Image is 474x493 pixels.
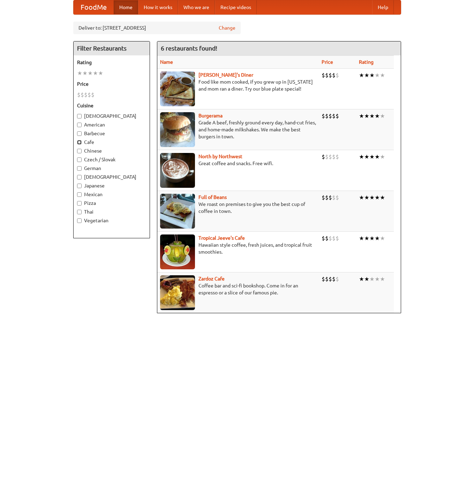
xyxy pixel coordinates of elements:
[73,22,241,34] div: Deliver to: [STREET_ADDRESS]
[325,153,329,161] li: $
[77,102,146,109] h5: Cuisine
[364,153,369,161] li: ★
[336,194,339,201] li: $
[332,71,336,79] li: $
[77,140,82,145] input: Cafe
[325,71,329,79] li: $
[375,194,380,201] li: ★
[380,112,385,120] li: ★
[336,275,339,283] li: $
[336,153,339,161] li: $
[329,194,332,201] li: $
[329,153,332,161] li: $
[77,200,146,207] label: Pizza
[198,72,253,78] a: [PERSON_NAME]'s Diner
[369,275,375,283] li: ★
[375,275,380,283] li: ★
[77,69,82,77] li: ★
[359,59,374,65] a: Rating
[375,71,380,79] li: ★
[364,234,369,242] li: ★
[375,234,380,242] li: ★
[88,91,91,99] li: $
[375,153,380,161] li: ★
[98,69,103,77] li: ★
[77,156,146,163] label: Czech / Slovak
[160,201,316,215] p: We roast on premises to give you the best cup of coffee in town.
[77,184,82,188] input: Japanese
[369,112,375,120] li: ★
[322,59,333,65] a: Price
[329,275,332,283] li: $
[77,157,82,162] input: Czech / Slovak
[380,234,385,242] li: ★
[325,194,329,201] li: $
[77,139,146,146] label: Cafe
[77,80,146,87] h5: Price
[178,0,215,14] a: Who we are
[325,234,329,242] li: $
[380,71,385,79] li: ★
[380,153,385,161] li: ★
[138,0,178,14] a: How it works
[359,194,364,201] li: ★
[332,194,336,201] li: $
[359,153,364,161] li: ★
[198,154,242,159] a: North by Northwest
[332,153,336,161] li: $
[336,71,339,79] li: $
[160,160,316,167] p: Great coffee and snacks. Free wifi.
[160,234,195,269] img: jeeves.jpg
[77,166,82,171] input: German
[322,153,325,161] li: $
[359,112,364,120] li: ★
[332,275,336,283] li: $
[77,59,146,66] h5: Rating
[198,276,225,282] b: Zardoz Cafe
[77,201,82,206] input: Pizza
[198,194,227,200] a: Full of Beans
[369,194,375,201] li: ★
[160,59,173,65] a: Name
[322,275,325,283] li: $
[364,275,369,283] li: ★
[364,71,369,79] li: ★
[369,153,375,161] li: ★
[322,71,325,79] li: $
[77,114,82,118] input: [DEMOGRAPHIC_DATA]
[198,113,223,118] a: Burgerama
[74,0,114,14] a: FoodMe
[82,69,88,77] li: ★
[198,235,245,241] a: Tropical Jeeve's Cafe
[219,24,235,31] a: Change
[77,192,82,197] input: Mexican
[359,71,364,79] li: ★
[77,174,146,180] label: [DEMOGRAPHIC_DATA]
[359,234,364,242] li: ★
[364,194,369,201] li: ★
[160,194,195,229] img: beans.jpg
[325,275,329,283] li: $
[336,112,339,120] li: $
[380,275,385,283] li: ★
[77,149,82,153] input: Chinese
[160,241,316,255] p: Hawaiian style coffee, fresh juices, and tropical fruit smoothies.
[160,71,195,106] img: sallys.jpg
[325,112,329,120] li: $
[364,112,369,120] li: ★
[77,208,146,215] label: Thai
[375,112,380,120] li: ★
[322,234,325,242] li: $
[77,182,146,189] label: Japanese
[77,130,146,137] label: Barbecue
[77,91,81,99] li: $
[329,71,332,79] li: $
[369,234,375,242] li: ★
[359,275,364,283] li: ★
[322,194,325,201] li: $
[81,91,84,99] li: $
